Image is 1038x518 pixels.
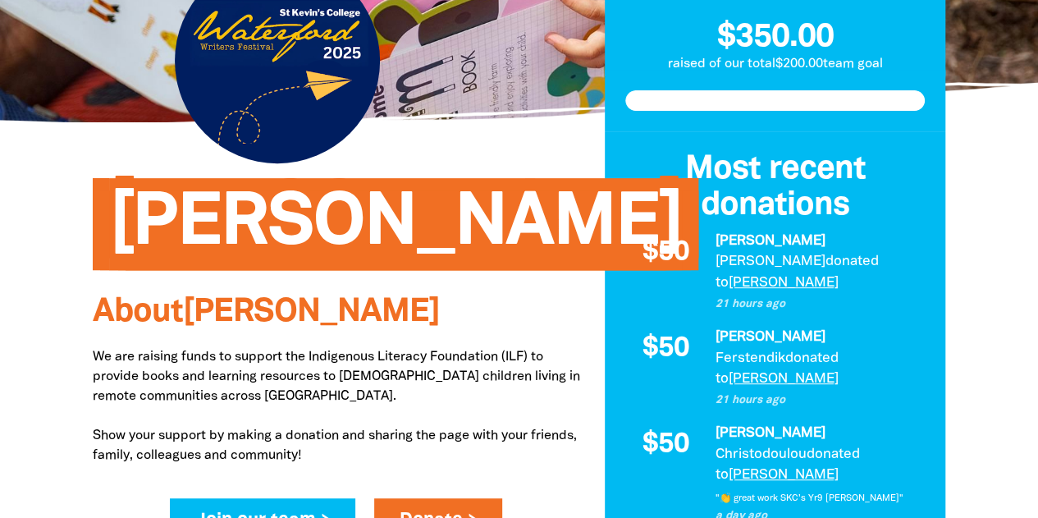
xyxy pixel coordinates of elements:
p: 21 hours ago [716,392,926,409]
em: Ferstendik [716,352,785,364]
span: $50 [642,335,689,363]
h3: Most recent donations [625,152,926,224]
span: $350.00 [717,22,834,53]
a: [PERSON_NAME] [729,277,839,289]
em: "👏 great work SKC’s Yr9 [PERSON_NAME]" [716,494,903,502]
em: [PERSON_NAME] [716,331,825,343]
em: [PERSON_NAME] [716,235,825,247]
p: 21 hours ago [716,296,926,313]
em: [PERSON_NAME] [716,427,825,439]
p: raised of our total $200.00 team goal [605,54,946,74]
span: [PERSON_NAME] [109,190,683,270]
span: $50 [642,431,689,459]
a: [PERSON_NAME] [729,373,839,385]
em: [PERSON_NAME] [716,255,825,268]
a: [PERSON_NAME] [729,469,839,481]
p: We are raising funds to support the Indigenous Literacy Foundation (ILF) to provide books and lea... [93,347,580,465]
span: $50 [642,239,689,267]
em: Christodoulou [716,448,807,461]
span: About [PERSON_NAME] [93,297,440,328]
span: donated to [716,255,879,289]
